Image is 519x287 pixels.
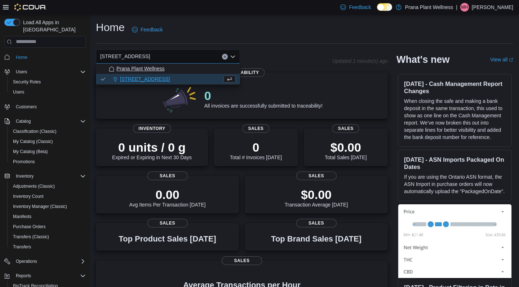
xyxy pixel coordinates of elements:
p: 0 [230,140,282,155]
span: Transfers (Classic) [13,234,49,240]
span: Inventory Manager (Classic) [13,204,67,209]
span: Transfers [10,243,86,251]
h2: What's new [396,54,449,65]
span: MH [461,3,468,12]
h3: [DATE] - ASN Imports Packaged On Dates [404,156,506,170]
span: Adjustments (Classic) [13,183,55,189]
button: Reports [1,271,89,281]
span: Security Roles [10,78,86,86]
span: Inventory [133,124,171,133]
span: Classification (Classic) [10,127,86,136]
button: Inventory [1,171,89,181]
button: Adjustments (Classic) [7,181,89,191]
div: Avg Items Per Transaction [DATE] [129,187,206,208]
div: Expired or Expiring in Next 30 Days [112,140,192,160]
span: Promotions [10,157,86,166]
span: Inventory [13,172,86,181]
a: Users [10,88,27,96]
h1: Home [96,20,125,35]
button: Inventory [13,172,36,181]
span: Security Roles [13,79,41,85]
span: Purchase Orders [13,224,46,230]
span: Operations [13,257,86,266]
a: Inventory Manager (Classic) [10,202,70,211]
h3: Top Product Sales [DATE] [119,235,216,243]
span: Sales [296,219,337,227]
span: My Catalog (Classic) [13,139,53,144]
button: Inventory Manager (Classic) [7,201,89,212]
button: Prana Plant Wellness [96,64,240,74]
span: Transfers (Classic) [10,232,86,241]
a: My Catalog (Classic) [10,137,56,146]
span: Feedback [349,4,371,11]
span: Feedback [141,26,163,33]
span: Catalog [13,117,86,126]
button: Promotions [7,157,89,167]
p: Prana Plant Wellness [405,3,453,12]
span: Reports [13,271,86,280]
span: [STREET_ADDRESS] [120,75,170,83]
span: Sales [147,219,188,227]
p: 0 units / 0 g [112,140,192,155]
button: [STREET_ADDRESS] [96,74,240,84]
a: Classification (Classic) [10,127,59,136]
span: Manifests [10,212,86,221]
a: Transfers [10,243,34,251]
button: Users [7,87,89,97]
span: Traceability [219,68,265,77]
div: Matt Humbert [460,3,469,12]
button: Inventory Count [7,191,89,201]
button: Security Roles [7,77,89,87]
p: | [456,3,457,12]
a: Customers [13,103,40,111]
button: Transfers [7,242,89,252]
span: Catalog [16,118,31,124]
button: Catalog [1,116,89,126]
button: Close list of options [230,54,236,60]
div: Transaction Average [DATE] [285,187,348,208]
span: Adjustments (Classic) [10,182,86,191]
p: 0 [204,88,323,103]
span: Classification (Classic) [13,129,57,134]
button: Users [13,68,30,76]
button: Operations [13,257,40,266]
div: Total # Invoices [DATE] [230,140,282,160]
button: Operations [1,256,89,266]
button: Clear input [222,54,228,60]
span: My Catalog (Beta) [13,149,48,155]
div: Total Sales [DATE] [325,140,367,160]
a: Transfers (Classic) [10,232,52,241]
span: Inventory [16,173,34,179]
div: All invoices are successfully submitted to traceability! [204,88,323,109]
span: Load All Apps in [GEOGRAPHIC_DATA] [20,19,86,33]
span: Customers [13,102,86,111]
button: Home [1,52,89,62]
span: Reports [16,273,31,279]
h3: [DATE] - Cash Management Report Changes [404,80,506,95]
p: $0.00 [285,187,348,202]
span: Sales [296,171,337,180]
a: View allExternal link [490,57,513,62]
a: My Catalog (Beta) [10,147,51,156]
a: Home [13,53,30,62]
button: Transfers (Classic) [7,232,89,242]
div: Choose from the following options [96,64,240,84]
img: Cova [14,4,46,11]
span: Users [13,89,24,95]
button: Users [1,67,89,77]
p: $0.00 [325,140,367,155]
span: Inventory Manager (Classic) [10,202,86,211]
button: Classification (Classic) [7,126,89,136]
span: Transfers [13,244,31,250]
span: Purchase Orders [10,222,86,231]
img: 0 [161,84,199,113]
button: Catalog [13,117,34,126]
span: My Catalog (Beta) [10,147,86,156]
a: Inventory Count [10,192,46,201]
a: Purchase Orders [10,222,49,231]
p: Updated 1 minute(s) ago [332,58,388,64]
span: Prana Plant Wellness [116,65,165,72]
h3: Top Brand Sales [DATE] [271,235,361,243]
span: Manifests [13,214,31,219]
